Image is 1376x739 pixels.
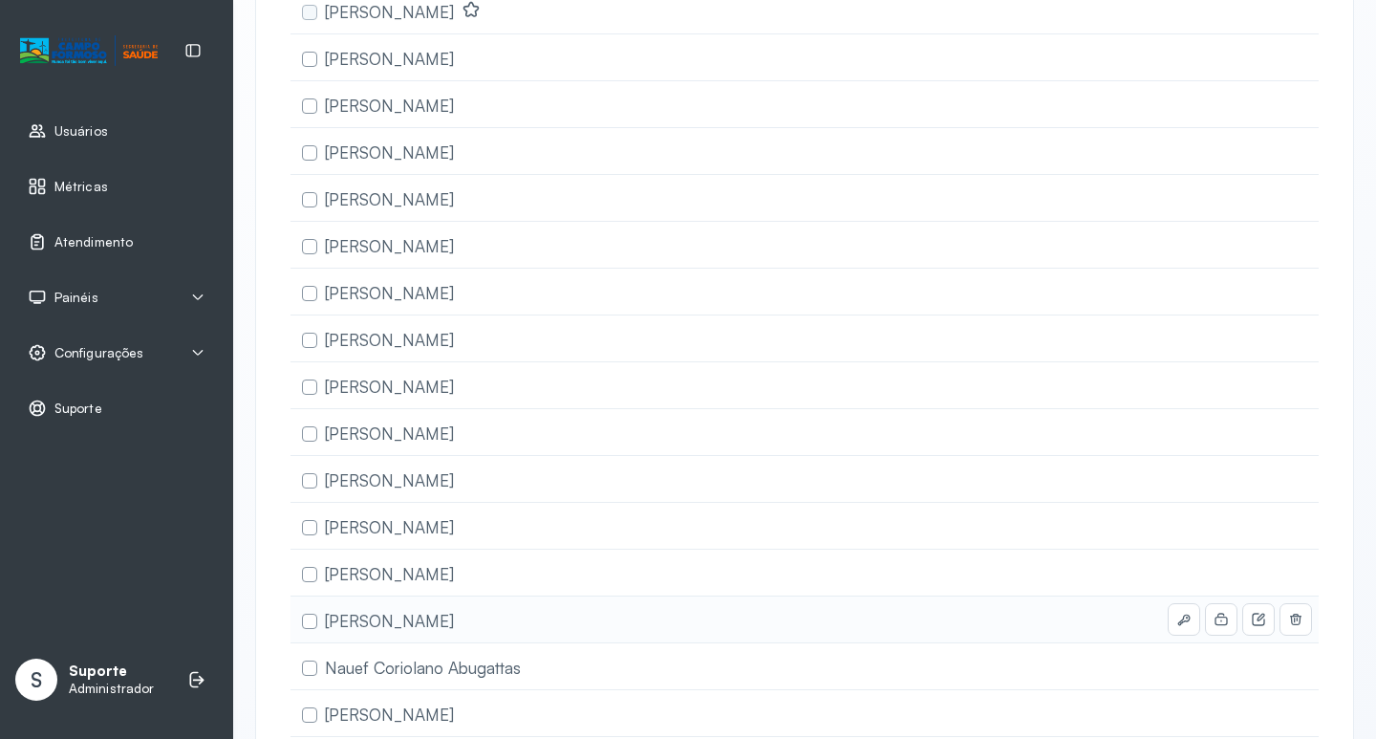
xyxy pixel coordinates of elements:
a: Métricas [28,177,205,196]
span: [PERSON_NAME] [325,49,454,69]
p: Suporte [69,663,154,681]
span: Painéis [54,290,98,306]
p: Administrador [69,681,154,697]
span: [PERSON_NAME] [325,611,454,631]
a: Usuários [28,121,205,141]
span: [PERSON_NAME] [325,2,454,22]
span: [PERSON_NAME] [325,330,454,350]
span: [PERSON_NAME] [325,564,454,584]
span: [PERSON_NAME] [325,517,454,537]
a: Atendimento [28,232,205,251]
span: Atendimento [54,234,133,250]
span: [PERSON_NAME] [325,142,454,163]
span: Usuários [54,123,108,140]
span: [PERSON_NAME] [325,189,454,209]
span: [PERSON_NAME] [325,377,454,397]
span: Métricas [54,179,108,195]
span: [PERSON_NAME] [325,424,454,444]
span: [PERSON_NAME] [325,96,454,116]
span: [PERSON_NAME] [325,283,454,303]
img: Logotipo do estabelecimento [20,35,158,67]
span: Nauef Coriolano Abugattas [325,658,521,678]
span: Suporte [54,401,102,417]
span: Configurações [54,345,143,361]
span: [PERSON_NAME] [325,236,454,256]
span: [PERSON_NAME] [325,705,454,725]
span: [PERSON_NAME] [325,470,454,490]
